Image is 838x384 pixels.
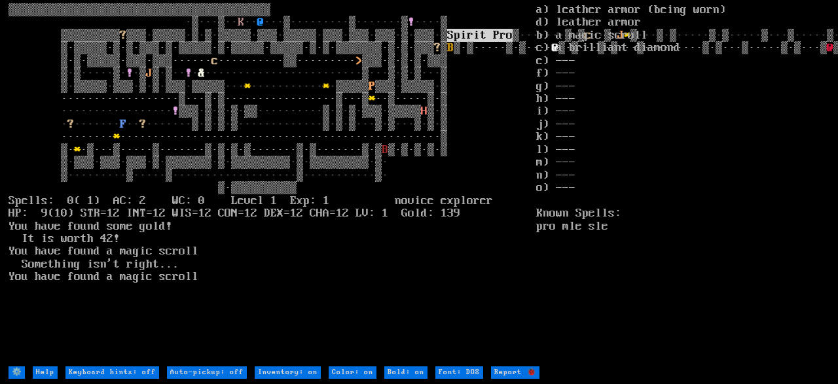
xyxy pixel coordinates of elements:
[827,41,833,54] font: @
[33,366,58,379] input: Help
[255,366,321,379] input: Inventory: on
[172,105,179,118] font: !
[67,118,74,131] font: ?
[126,67,133,80] font: !
[120,29,126,42] font: ?
[198,67,205,80] font: &
[384,366,428,379] input: Bold: on
[146,67,153,80] font: J
[9,366,25,379] input: ⚙️
[329,366,376,379] input: Color: on
[185,67,192,80] font: !
[9,4,536,365] larn: ▒▒▒▒▒▒▒▒▒▒▒▒▒▒▒▒▒▒▒▒▒▒▒▒▒▒▒▒▒▒▒▒▒▒▒▒▒▒▒▒ ·▒···▒·· ·· ···▒·········▒·······▒ ····▒ ▒▒▒▒▒▒▒▒▒ ▒▒▒·▒...
[421,105,428,118] font: H
[447,29,513,42] mark: Spirit Pro
[536,4,829,365] stats: a) leather armor (being worn) d) leather armor b) a magic scroll c) a brilliant diamond e) --- f)...
[65,366,159,379] input: Keyboard hints: off
[382,143,388,156] font: B
[167,366,247,379] input: Auto-pickup: off
[434,41,441,54] font: ?
[211,54,218,67] font: c
[408,16,414,29] font: !
[491,366,539,379] input: Report 🐞
[355,54,362,67] font: >
[257,16,264,29] font: @
[447,41,454,54] font: B
[369,80,375,93] font: P
[435,366,483,379] input: Font: DOS
[120,118,126,131] font: F
[139,118,146,131] font: ?
[238,16,244,29] font: K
